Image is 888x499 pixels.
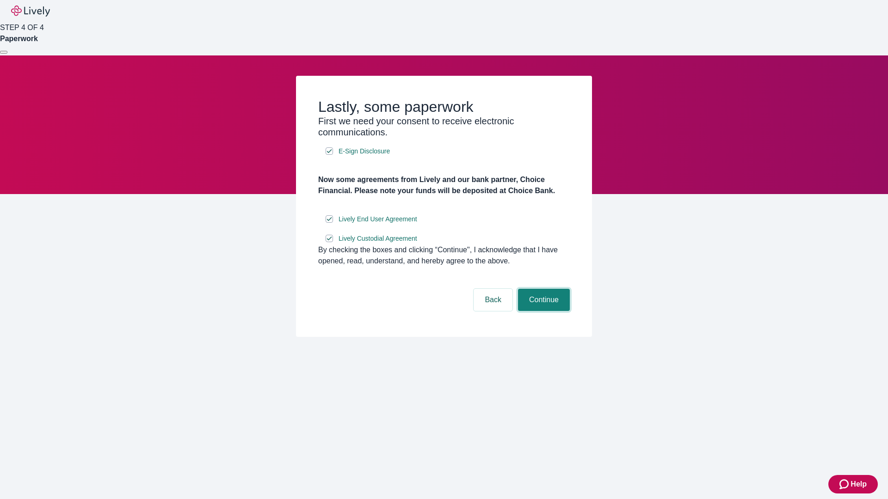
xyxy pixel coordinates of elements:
button: Back [474,289,512,311]
h3: First we need your consent to receive electronic communications. [318,116,570,138]
div: By checking the boxes and clicking “Continue", I acknowledge that I have opened, read, understand... [318,244,570,267]
a: e-sign disclosure document [337,146,392,157]
h2: Lastly, some paperwork [318,98,570,116]
span: Lively End User Agreement [339,214,417,224]
span: Lively Custodial Agreement [339,234,417,243]
button: Continue [518,289,570,311]
img: Lively [11,6,50,17]
button: Zendesk support iconHelp [828,475,878,493]
a: e-sign disclosure document [337,233,419,244]
span: Help [851,479,867,490]
a: e-sign disclosure document [337,213,419,225]
h4: Now some agreements from Lively and our bank partner, Choice Financial. Please note your funds wi... [318,174,570,196]
span: E-Sign Disclosure [339,146,390,156]
svg: Zendesk support icon [839,479,851,490]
